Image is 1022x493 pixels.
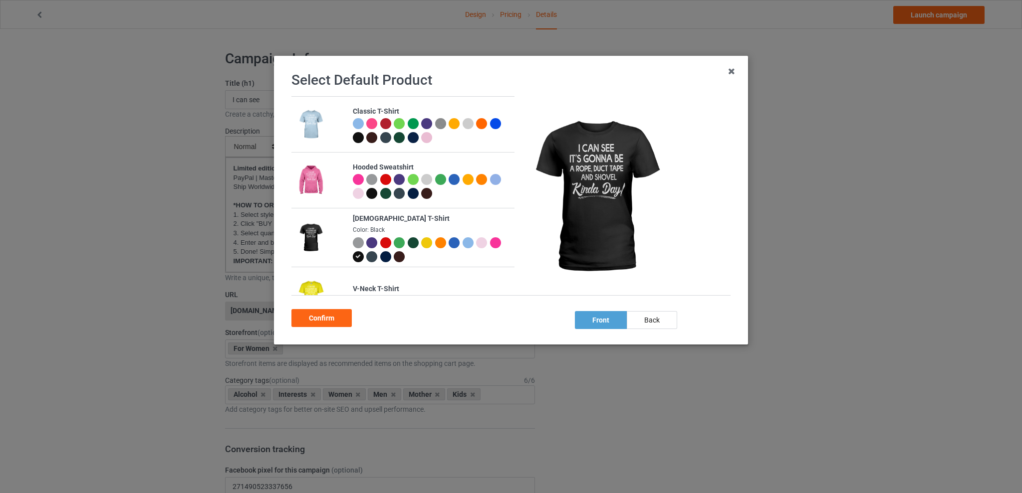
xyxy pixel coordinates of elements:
div: Classic T-Shirt [353,107,509,117]
div: Color: Black [353,226,509,234]
div: back [627,311,677,329]
div: V-Neck T-Shirt [353,284,509,294]
div: front [575,311,627,329]
div: Hooded Sweatshirt [353,163,509,172]
div: Confirm [291,309,352,327]
h1: Select Default Product [291,71,731,89]
img: heather_texture.png [435,118,446,129]
div: [DEMOGRAPHIC_DATA] T-Shirt [353,214,509,224]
